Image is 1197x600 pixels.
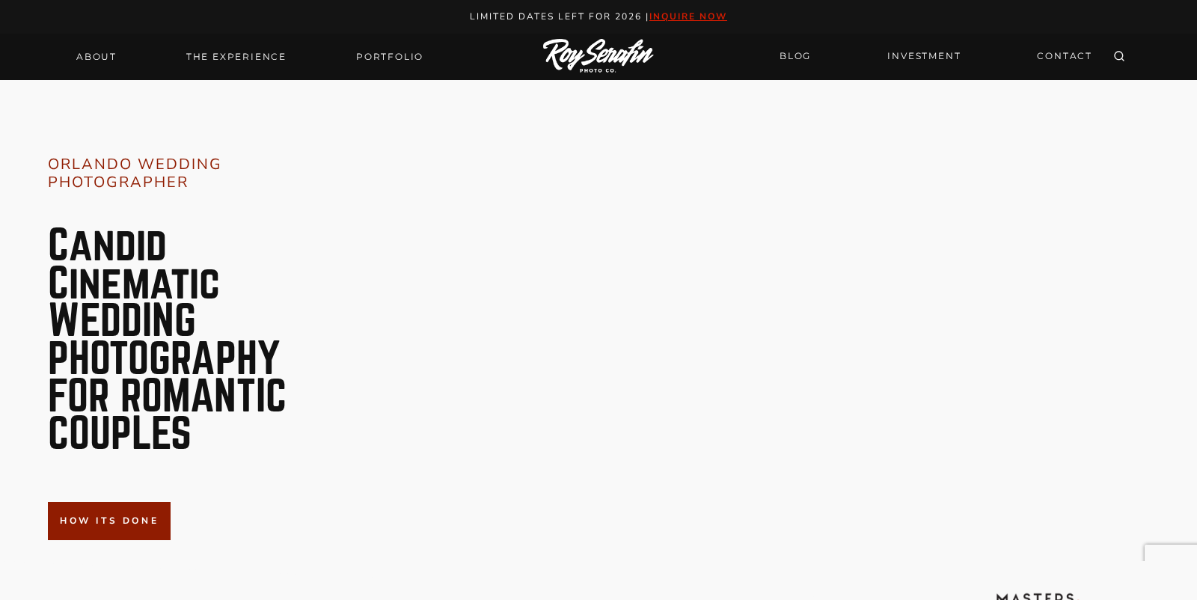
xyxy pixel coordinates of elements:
p: Limited Dates LEft for 2026 | [16,9,1181,25]
button: View Search Form [1109,46,1130,67]
h1: Orlando Wedding Photographer [48,156,329,192]
a: CONTACT [1028,43,1101,70]
a: INVESTMENT [878,43,970,70]
a: Portfolio [347,46,432,67]
a: inquire now [649,10,727,22]
a: About [67,46,126,67]
img: Logo of Roy Serafin Photo Co., featuring stylized text in white on a light background, representi... [543,39,654,74]
p: Candid Cinematic WEDDING PHOTOGRAPHY FOR ROMANTIC COUPLES [48,227,329,453]
a: BLOG [771,43,820,70]
a: THE EXPERIENCE [177,46,296,67]
nav: Primary Navigation [67,46,432,67]
a: How its done [48,502,171,540]
nav: Secondary Navigation [771,43,1101,70]
span: How its done [60,514,159,528]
